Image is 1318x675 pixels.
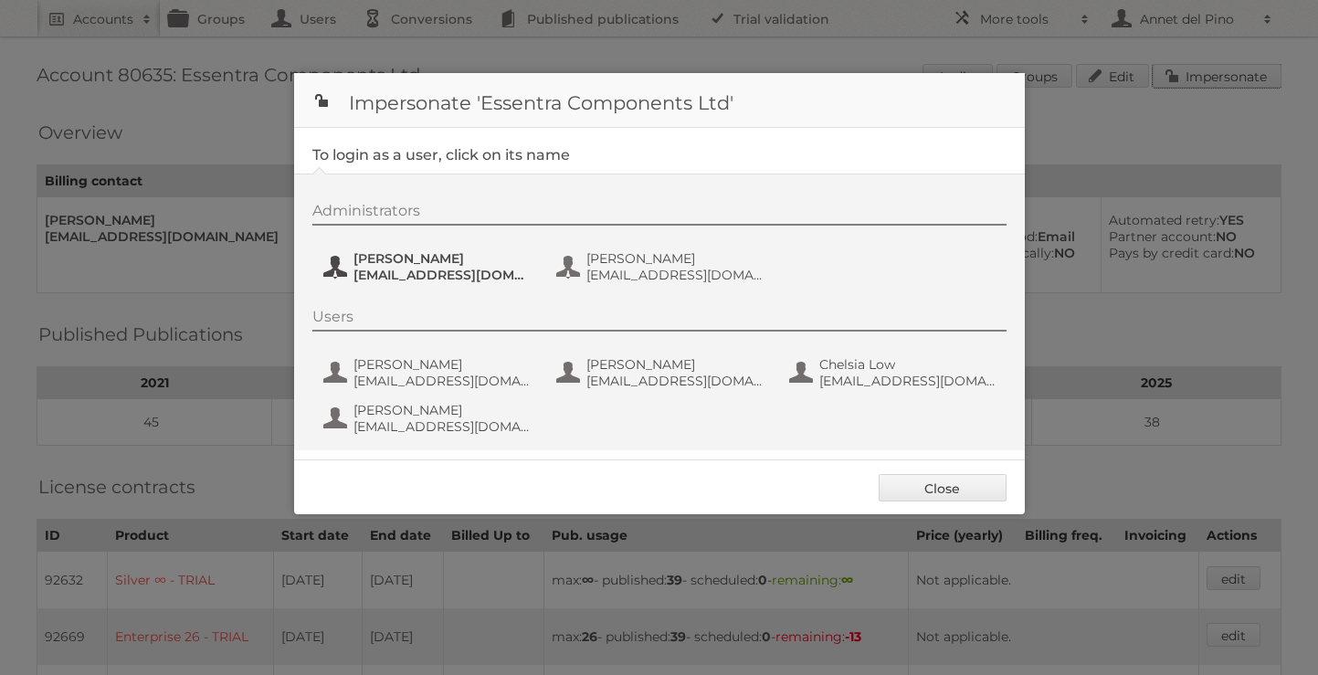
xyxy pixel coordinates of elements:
[353,373,531,389] span: [EMAIL_ADDRESS][DOMAIN_NAME]
[322,354,536,391] button: [PERSON_NAME] [EMAIL_ADDRESS][DOMAIN_NAME]
[586,373,764,389] span: [EMAIL_ADDRESS][DOMAIN_NAME]
[322,400,536,437] button: [PERSON_NAME] [EMAIL_ADDRESS][DOMAIN_NAME]
[353,418,531,435] span: [EMAIL_ADDRESS][DOMAIN_NAME]
[879,474,1007,501] a: Close
[819,356,996,373] span: Chelsia Low
[353,356,531,373] span: [PERSON_NAME]
[554,354,769,391] button: [PERSON_NAME] [EMAIL_ADDRESS][DOMAIN_NAME]
[353,402,531,418] span: [PERSON_NAME]
[322,248,536,285] button: [PERSON_NAME] [EMAIL_ADDRESS][DOMAIN_NAME]
[312,146,570,163] legend: To login as a user, click on its name
[554,248,769,285] button: [PERSON_NAME] [EMAIL_ADDRESS][DOMAIN_NAME]
[787,354,1002,391] button: Chelsia Low [EMAIL_ADDRESS][DOMAIN_NAME]
[353,250,531,267] span: [PERSON_NAME]
[312,202,1007,226] div: Administrators
[312,308,1007,332] div: Users
[586,250,764,267] span: [PERSON_NAME]
[294,73,1025,128] h1: Impersonate 'Essentra Components Ltd'
[586,356,764,373] span: [PERSON_NAME]
[586,267,764,283] span: [EMAIL_ADDRESS][DOMAIN_NAME]
[819,373,996,389] span: [EMAIL_ADDRESS][DOMAIN_NAME]
[353,267,531,283] span: [EMAIL_ADDRESS][DOMAIN_NAME]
